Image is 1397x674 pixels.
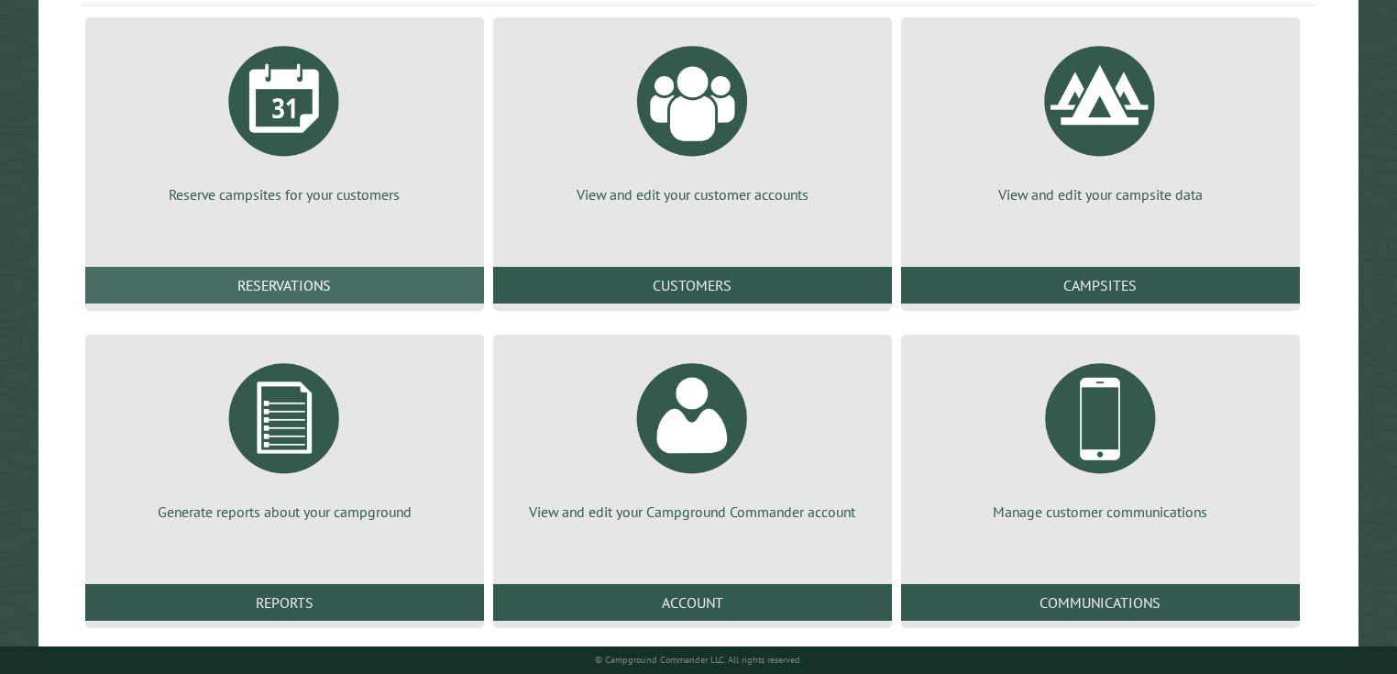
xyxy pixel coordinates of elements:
p: Generate reports about your campground [107,502,462,522]
a: Manage customer communications [923,349,1278,522]
a: Reserve campsites for your customers [107,32,462,204]
p: View and edit your Campground Commander account [515,502,870,522]
a: Reservations [85,267,484,304]
a: Communications [901,584,1300,621]
a: Campsites [901,267,1300,304]
a: Generate reports about your campground [107,349,462,522]
a: Reports [85,584,484,621]
p: Reserve campsites for your customers [107,184,462,204]
a: View and edit your customer accounts [515,32,870,204]
a: Customers [493,267,892,304]
p: Manage customer communications [923,502,1278,522]
a: View and edit your campsite data [923,32,1278,204]
small: © Campground Commander LLC. All rights reserved. [595,654,802,666]
p: View and edit your campsite data [923,184,1278,204]
a: Account [493,584,892,621]
a: View and edit your Campground Commander account [515,349,870,522]
p: View and edit your customer accounts [515,184,870,204]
